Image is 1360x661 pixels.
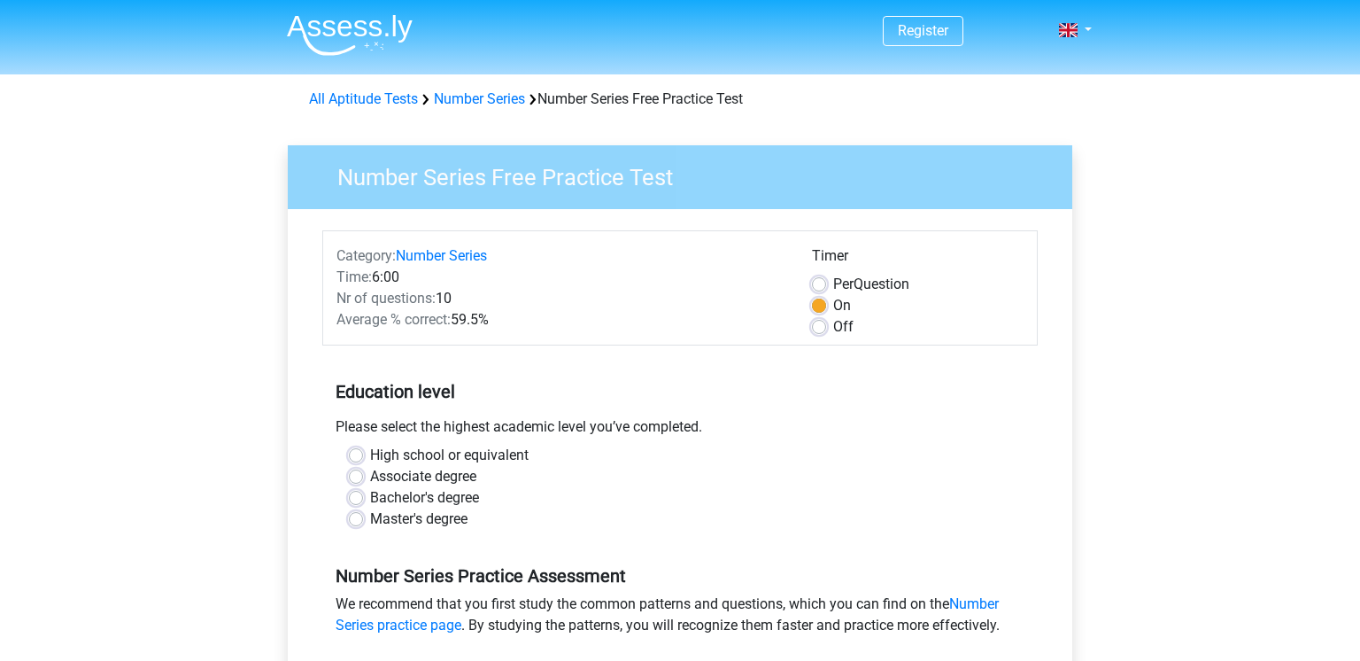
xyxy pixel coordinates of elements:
[309,90,418,107] a: All Aptitude Tests
[434,90,525,107] a: Number Series
[323,267,799,288] div: 6:00
[898,22,948,39] a: Register
[370,466,476,487] label: Associate degree
[336,290,436,307] span: Nr of questions:
[336,268,372,285] span: Time:
[287,14,413,56] img: Assessly
[336,374,1024,409] h5: Education level
[833,276,854,292] span: Per
[370,509,467,530] label: Master's degree
[322,416,1038,445] div: Please select the highest academic level you’ve completed.
[833,316,854,338] label: Off
[336,311,451,328] span: Average % correct:
[323,288,799,309] div: 10
[812,245,1024,274] div: Timer
[323,309,799,330] div: 59.5%
[316,157,1059,191] h3: Number Series Free Practice Test
[370,445,529,466] label: High school or equivalent
[833,295,851,316] label: On
[336,565,1024,587] h5: Number Series Practice Assessment
[833,274,909,295] label: Question
[322,594,1038,643] div: We recommend that you first study the common patterns and questions, which you can find on the . ...
[302,89,1058,110] div: Number Series Free Practice Test
[336,247,396,264] span: Category:
[370,487,479,509] label: Bachelor's degree
[396,247,487,264] a: Number Series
